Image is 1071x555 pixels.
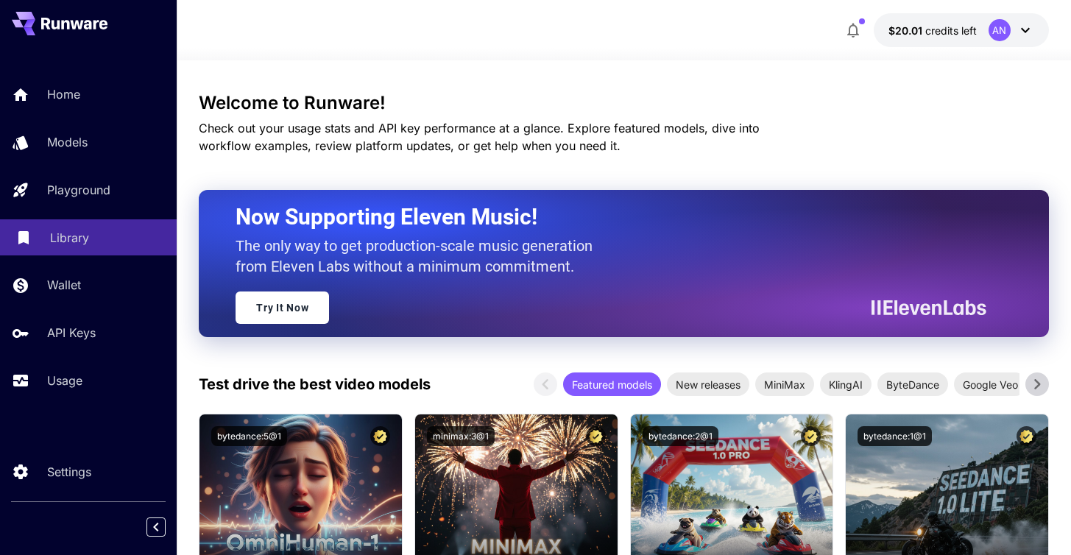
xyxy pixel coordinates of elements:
[1017,426,1036,446] button: Certified Model – Vetted for best performance and includes a commercial license.
[158,514,177,540] div: Collapse sidebar
[236,203,975,231] h2: Now Supporting Eleven Music!
[755,372,814,396] div: MiniMax
[877,377,948,392] span: ByteDance
[989,19,1011,41] div: AN
[888,24,925,37] span: $20.01
[925,24,977,37] span: credits left
[50,229,89,247] p: Library
[586,426,606,446] button: Certified Model – Vetted for best performance and includes a commercial license.
[427,426,495,446] button: minimax:3@1
[563,372,661,396] div: Featured models
[877,372,948,396] div: ByteDance
[820,377,872,392] span: KlingAI
[47,85,80,103] p: Home
[47,181,110,199] p: Playground
[954,372,1027,396] div: Google Veo
[236,291,329,324] a: Try It Now
[47,133,88,151] p: Models
[199,373,431,395] p: Test drive the best video models
[888,23,977,38] div: $20.0122
[199,93,1048,113] h3: Welcome to Runware!
[954,377,1027,392] span: Google Veo
[146,517,166,537] button: Collapse sidebar
[236,236,604,277] p: The only way to get production-scale music generation from Eleven Labs without a minimum commitment.
[47,276,81,294] p: Wallet
[667,377,749,392] span: New releases
[858,426,932,446] button: bytedance:1@1
[47,372,82,389] p: Usage
[643,426,718,446] button: bytedance:2@1
[563,377,661,392] span: Featured models
[199,121,760,153] span: Check out your usage stats and API key performance at a glance. Explore featured models, dive int...
[47,324,96,342] p: API Keys
[820,372,872,396] div: KlingAI
[667,372,749,396] div: New releases
[370,426,390,446] button: Certified Model – Vetted for best performance and includes a commercial license.
[211,426,287,446] button: bytedance:5@1
[755,377,814,392] span: MiniMax
[801,426,821,446] button: Certified Model – Vetted for best performance and includes a commercial license.
[874,13,1049,47] button: $20.0122AN
[47,463,91,481] p: Settings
